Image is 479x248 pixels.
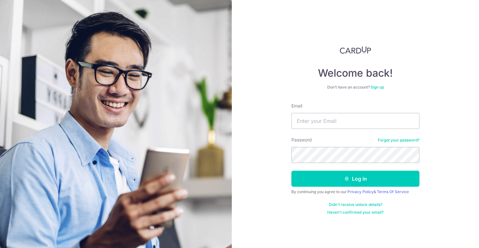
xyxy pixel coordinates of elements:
[377,189,409,194] a: Terms Of Service
[329,202,382,207] a: Didn't receive unlock details?
[291,113,419,129] input: Enter your Email
[291,171,419,187] button: Log in
[291,85,419,90] div: Don’t have an account?
[291,67,419,80] h4: Welcome back!
[378,138,419,143] a: Forgot your password?
[370,85,384,90] a: Sign up
[291,189,419,194] div: By continuing you agree to our &
[291,137,312,143] label: Password
[347,189,374,194] a: Privacy Policy
[291,103,302,109] label: Email
[327,210,384,215] a: Haven't confirmed your email?
[340,46,371,54] img: CardUp Logo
